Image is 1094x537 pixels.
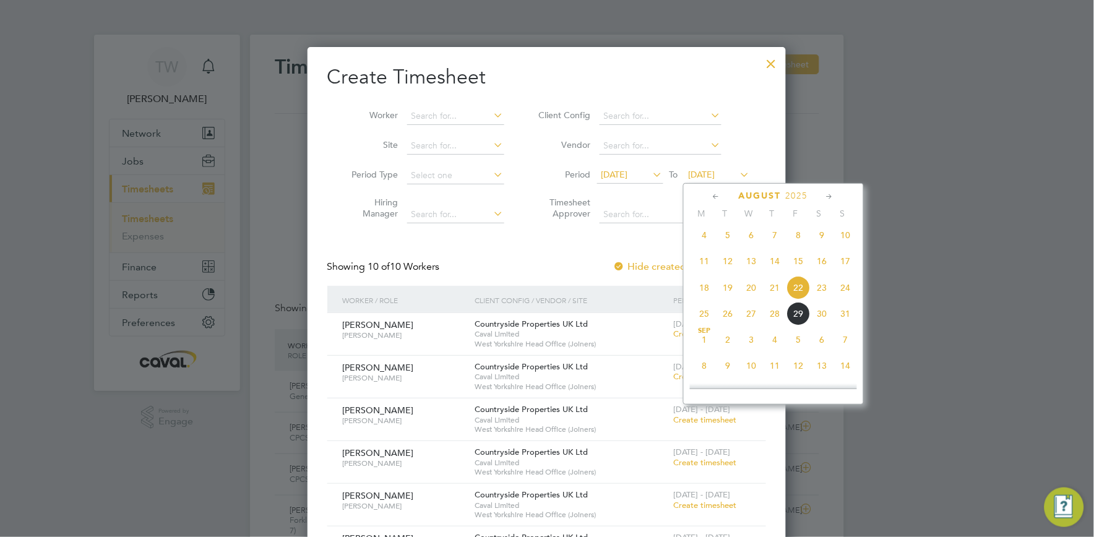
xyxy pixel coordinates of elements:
span: West Yorkshire Head Office (Joiners) [475,467,668,477]
span: Countryside Properties UK Ltd [475,361,588,372]
span: [PERSON_NAME] [343,501,466,511]
span: 23 [811,276,834,299]
span: Caval Limited [475,372,668,382]
span: 14 [764,249,787,273]
span: Create timesheet [674,329,737,339]
span: Create timesheet [674,457,737,468]
span: S [831,208,855,219]
input: Search for... [600,108,721,125]
span: Caval Limited [475,415,668,425]
span: 4 [764,328,787,351]
span: 5 [717,223,740,247]
span: 12 [717,249,740,273]
span: Countryside Properties UK Ltd [475,489,588,500]
span: To [666,166,682,183]
span: 21 [834,380,858,403]
h2: Create Timesheet [327,64,766,90]
span: Create timesheet [674,415,737,425]
span: 10 Workers [368,260,440,273]
input: Search for... [407,137,504,155]
span: Countryside Properties UK Ltd [475,447,588,457]
span: 2 [717,328,740,351]
div: Client Config / Vendor / Site [472,286,671,314]
span: 19 [717,276,740,299]
span: 6 [811,328,834,351]
span: Caval Limited [475,458,668,468]
span: West Yorkshire Head Office (Joiners) [475,424,668,434]
span: 10 of [368,260,390,273]
span: Countryside Properties UK Ltd [475,319,588,329]
span: 12 [787,354,811,377]
span: [PERSON_NAME] [343,490,414,501]
span: 13 [740,249,764,273]
span: 5 [787,328,811,351]
span: 11 [693,249,717,273]
label: Timesheet Approver [535,197,591,219]
span: [DATE] - [DATE] [674,489,731,500]
span: [PERSON_NAME] [343,319,414,330]
label: Worker [343,110,398,121]
label: Client Config [535,110,591,121]
label: Period Type [343,169,398,180]
span: West Yorkshire Head Office (Joiners) [475,510,668,520]
span: 17 [834,249,858,273]
span: 16 [717,380,740,403]
span: [DATE] [601,169,628,180]
span: S [808,208,831,219]
span: 16 [811,249,834,273]
span: 8 [693,354,717,377]
span: 8 [787,223,811,247]
label: Site [343,139,398,150]
span: Create timesheet [674,371,737,382]
span: 26 [717,302,740,325]
span: 27 [740,302,764,325]
span: Create timesheet [674,500,737,510]
span: [DATE] - [DATE] [674,319,731,329]
span: Sep [693,328,717,334]
span: 10 [740,354,764,377]
span: T [760,208,784,219]
span: [PERSON_NAME] [343,416,466,426]
span: 29 [787,302,811,325]
span: 6 [740,223,764,247]
div: Showing [327,260,442,273]
button: Engage Resource Center [1044,488,1084,527]
div: Period [671,286,754,314]
span: [PERSON_NAME] [343,405,414,416]
span: 10 [834,223,858,247]
span: 21 [764,276,787,299]
span: 22 [787,276,811,299]
span: 18 [764,380,787,403]
span: 13 [811,354,834,377]
label: Hide created timesheets [613,260,739,273]
div: Worker / Role [340,286,472,314]
span: [PERSON_NAME] [343,330,466,340]
input: Search for... [407,108,504,125]
label: Period [535,169,591,180]
span: 2025 [786,191,808,201]
span: 31 [834,302,858,325]
span: 20 [740,276,764,299]
span: August [739,191,782,201]
span: 7 [834,328,858,351]
span: [PERSON_NAME] [343,362,414,373]
span: 4 [693,223,717,247]
span: 9 [811,223,834,247]
span: [DATE] - [DATE] [674,361,731,372]
span: 15 [787,249,811,273]
span: M [690,208,713,219]
span: 15 [693,380,717,403]
span: 1 [693,328,717,351]
span: [PERSON_NAME] [343,373,466,383]
span: 20 [811,380,834,403]
span: [DATE] [689,169,715,180]
span: [DATE] - [DATE] [674,447,731,457]
span: 30 [811,302,834,325]
span: F [784,208,808,219]
input: Search for... [600,206,721,223]
span: 19 [787,380,811,403]
span: 25 [693,302,717,325]
span: 17 [740,380,764,403]
span: 14 [834,354,858,377]
span: 24 [834,276,858,299]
